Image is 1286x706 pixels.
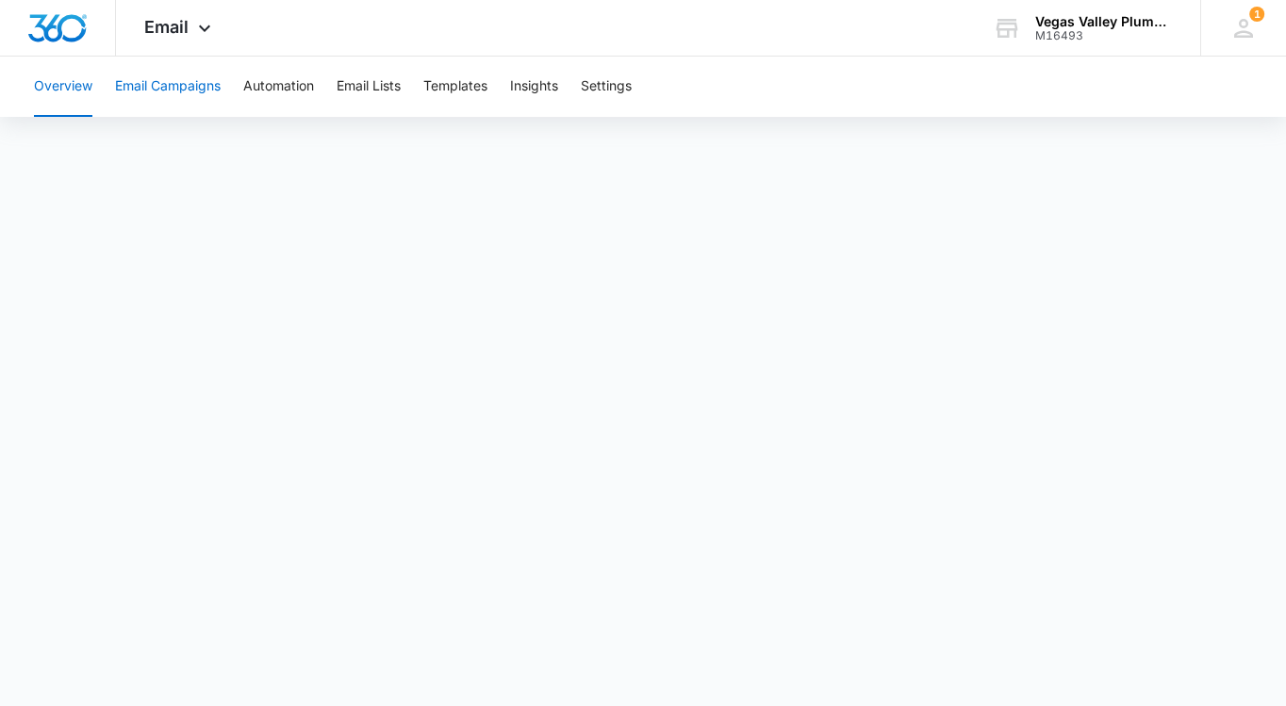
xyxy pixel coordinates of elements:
button: Settings [581,57,632,117]
div: notifications count [1249,7,1264,22]
button: Overview [34,57,92,117]
button: Email Lists [337,57,401,117]
div: account id [1035,29,1173,42]
div: account name [1035,14,1173,29]
span: Email [144,17,189,37]
button: Insights [510,57,558,117]
button: Email Campaigns [115,57,221,117]
button: Automation [243,57,314,117]
span: 1 [1249,7,1264,22]
button: Templates [423,57,487,117]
